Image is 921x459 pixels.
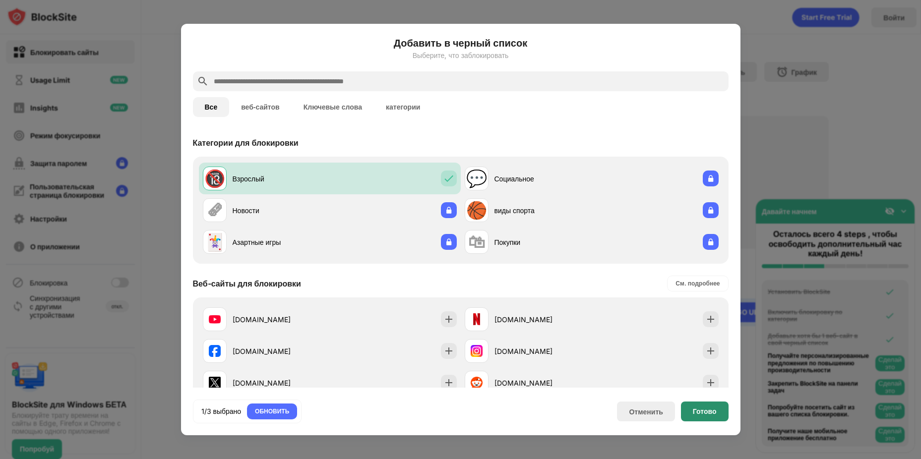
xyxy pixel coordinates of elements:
img: favicons [471,377,483,389]
img: favicons [209,345,221,357]
div: [DOMAIN_NAME] [494,378,592,388]
div: [DOMAIN_NAME] [233,346,330,356]
img: favicons [471,313,483,325]
div: [DOMAIN_NAME] [494,314,592,325]
div: ОБНОВИТЬ [255,406,289,416]
div: 🏀 [466,200,487,221]
div: Покупки [494,237,592,247]
div: [DOMAIN_NAME] [494,346,592,356]
div: Выберите, что заблокировать [193,52,729,59]
img: search.svg [197,75,209,87]
div: Категории для блокировки [193,138,299,148]
div: 🃏 [204,232,225,252]
div: См. подробнее [675,279,720,288]
button: Все [193,97,230,117]
h6: Добавить в черный список [193,36,729,51]
div: Социальное [494,173,592,184]
div: [DOMAIN_NAME] [233,314,330,325]
button: категории [374,97,432,117]
div: Веб-сайты для блокировки [193,279,301,288]
img: favicons [471,345,483,357]
div: 🛍 [468,232,485,252]
div: 🔞 [204,169,225,189]
img: favicons [209,377,221,389]
div: [DOMAIN_NAME] [233,378,330,388]
div: 💬 [466,169,487,189]
button: веб-сайтов [229,97,292,117]
div: виды спорта [494,205,592,216]
button: Ключевые слова [292,97,374,117]
div: Отменить [629,407,663,416]
div: Готово [693,407,717,415]
div: 1/3 выбрано [201,406,242,416]
div: 🗞 [206,200,223,221]
div: Новости [233,205,330,216]
div: Азартные игры [233,237,330,247]
img: favicons [209,313,221,325]
div: Взрослый [233,173,330,184]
